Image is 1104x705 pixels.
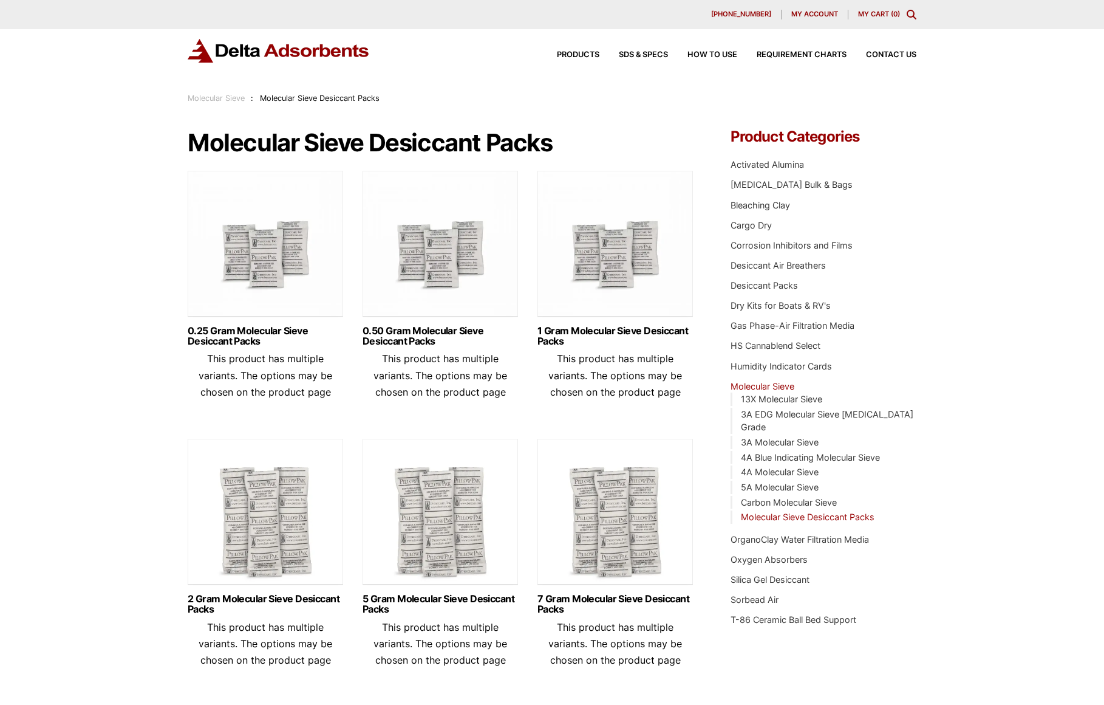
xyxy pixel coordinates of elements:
a: 4A Blue Indicating Molecular Sieve [741,452,880,463]
a: My Cart (0) [858,10,900,18]
a: Bleaching Clay [731,200,790,210]
span: My account [791,11,838,18]
span: This product has multiple variants. The options may be chosen on the product page [373,621,507,666]
a: Molecular Sieve [731,381,794,391]
a: Silica Gel Desiccant [731,574,809,585]
span: SDS & SPECS [619,51,668,59]
a: Molecular Sieve Desiccant Packs [741,512,874,522]
span: [PHONE_NUMBER] [711,11,771,18]
a: Sorbead Air [731,594,779,605]
a: Desiccant Air Breathers [731,260,826,270]
a: Humidity Indicator Cards [731,361,832,371]
h4: Product Categories [731,129,916,144]
a: HS Cannablend Select [731,340,820,351]
a: 0.50 Gram Molecular Sieve Desiccant Packs [363,326,518,346]
div: Toggle Modal Content [907,10,916,19]
a: Contact Us [847,51,916,59]
a: Requirement Charts [737,51,847,59]
a: [MEDICAL_DATA] Bulk & Bags [731,179,853,190]
a: How to Use [668,51,737,59]
h1: Molecular Sieve Desiccant Packs [188,129,694,156]
a: My account [782,10,848,19]
span: Contact Us [866,51,916,59]
a: 3A EDG Molecular Sieve [MEDICAL_DATA] Grade [741,409,913,433]
a: Corrosion Inhibitors and Films [731,240,853,250]
img: Delta Adsorbents [188,39,370,63]
a: Desiccant Packs [731,280,798,291]
a: 13X Molecular Sieve [741,394,822,404]
span: This product has multiple variants. The options may be chosen on the product page [548,621,682,666]
a: SDS & SPECS [599,51,668,59]
a: 2 Gram Molecular Sieve Desiccant Packs [188,594,343,614]
a: 7 Gram Molecular Sieve Desiccant Packs [537,594,693,614]
span: 0 [893,10,898,18]
span: This product has multiple variants. The options may be chosen on the product page [548,352,682,397]
a: Gas Phase-Air Filtration Media [731,320,854,331]
a: 4A Molecular Sieve [741,467,819,477]
span: This product has multiple variants. The options may be chosen on the product page [199,621,332,666]
a: 1 Gram Molecular Sieve Desiccant Packs [537,326,693,346]
a: Activated Alumina [731,159,804,170]
span: How to Use [687,51,737,59]
a: T-86 Ceramic Ball Bed Support [731,614,856,625]
a: Carbon Molecular Sieve [741,497,837,507]
span: This product has multiple variants. The options may be chosen on the product page [199,352,332,397]
a: 3A Molecular Sieve [741,437,819,447]
a: Oxygen Absorbers [731,554,808,565]
span: Requirement Charts [757,51,847,59]
a: OrganoClay Water Filtration Media [731,534,869,545]
span: : [251,94,253,103]
a: Cargo Dry [731,220,772,230]
span: Molecular Sieve Desiccant Packs [260,94,380,103]
span: This product has multiple variants. The options may be chosen on the product page [373,352,507,397]
span: Products [557,51,599,59]
a: [PHONE_NUMBER] [701,10,782,19]
a: 5A Molecular Sieve [741,482,819,492]
a: Products [537,51,599,59]
a: Molecular Sieve [188,94,245,103]
a: Dry Kits for Boats & RV's [731,300,831,311]
a: 5 Gram Molecular Sieve Desiccant Packs [363,594,518,614]
a: 0.25 Gram Molecular Sieve Desiccant Packs [188,326,343,346]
